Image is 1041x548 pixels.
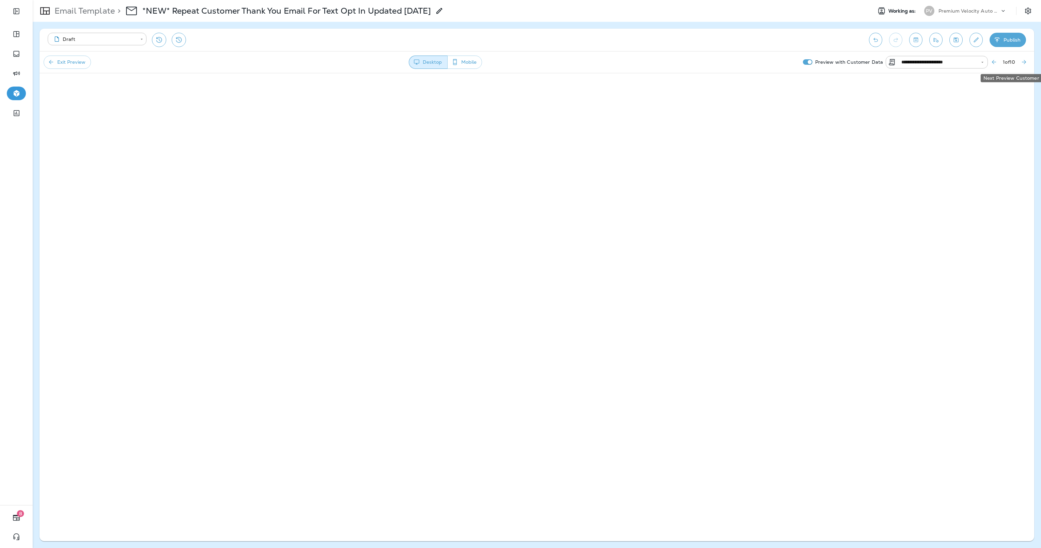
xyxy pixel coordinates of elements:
[44,56,91,69] button: Exit Preview
[1022,5,1034,17] button: Settings
[812,57,886,67] p: Preview with Customer Data
[7,4,26,18] button: Expand Sidebar
[969,33,983,47] button: Edit details
[1018,56,1030,68] button: Next Preview Customer
[949,33,963,47] button: Save
[7,511,26,524] button: 8
[938,8,1000,14] p: Premium Velocity Auto dba Jiffy Lube
[115,6,121,16] p: >
[409,56,448,69] button: Desktop
[52,6,115,16] p: Email Template
[447,56,482,69] button: Mobile
[1003,59,1015,65] span: 1 of 10
[172,33,186,47] button: View Changelog
[869,33,882,47] button: Undo
[52,36,136,43] div: Draft
[924,6,934,16] div: PV
[888,8,917,14] span: Working as:
[17,510,24,517] span: 8
[909,33,922,47] button: Toggle preview
[142,6,431,16] div: *NEW* Repeat Customer Thank You Email For Text Opt In Updated 8.17.23
[979,59,985,65] button: Open
[988,56,1000,68] button: Previous Preview Customer
[142,6,431,16] p: *NEW* Repeat Customer Thank You Email For Text Opt In Updated [DATE]
[990,33,1026,47] button: Publish
[152,33,166,47] button: Restore from previous version
[929,33,943,47] button: Send test email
